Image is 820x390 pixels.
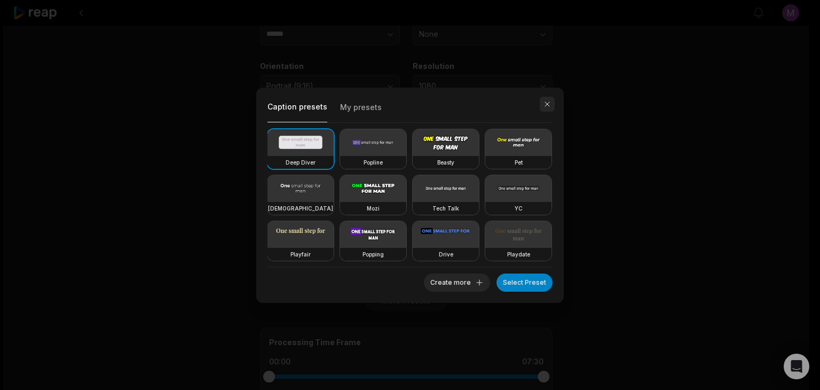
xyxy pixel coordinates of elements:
[367,204,380,213] h3: Mozi
[496,274,553,292] button: Select Preset
[432,204,459,213] h3: Tech Talk
[286,158,316,167] h3: Deep Diver
[439,250,453,259] h3: Drive
[515,204,523,213] h3: YC
[424,276,490,287] a: Create more
[267,99,327,122] button: Caption presets
[268,204,333,213] h3: [DEMOGRAPHIC_DATA]
[784,354,809,379] div: Open Intercom Messenger
[340,99,382,122] button: My presets
[437,158,454,167] h3: Beasty
[290,250,311,259] h3: Playfair
[507,250,530,259] h3: Playdate
[515,158,523,167] h3: Pet
[424,274,490,292] button: Create more
[364,158,383,167] h3: Popline
[362,250,384,259] h3: Popping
